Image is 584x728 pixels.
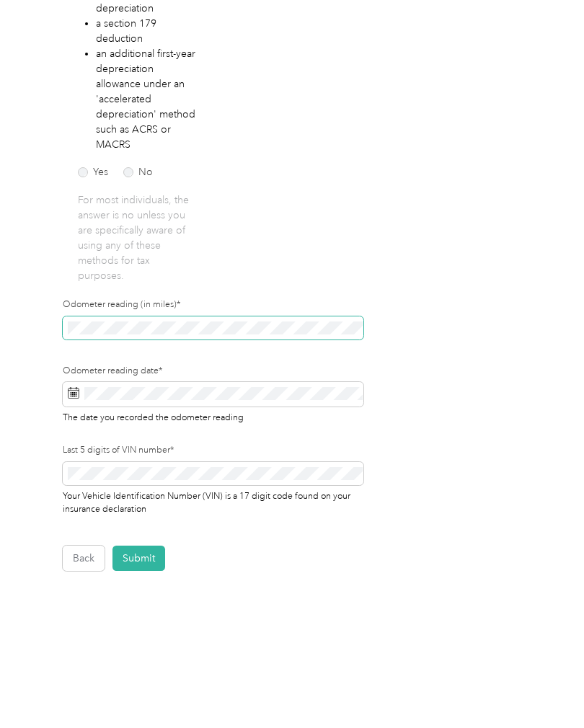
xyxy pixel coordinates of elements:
[78,167,108,177] label: Yes
[63,488,350,514] span: Your Vehicle Identification Number (VIN) is a 17 digit code found on your insurance declaration
[123,167,153,177] label: No
[96,46,198,152] li: an additional first-year depreciation allowance under an 'accelerated depreciation' method such a...
[63,444,363,457] label: Last 5 digits of VIN number*
[503,647,584,728] iframe: Everlance-gr Chat Button Frame
[96,16,198,46] li: a section 179 deduction
[78,192,197,283] p: For most individuals, the answer is no unless you are specifically aware of using any of these me...
[112,546,165,571] button: Submit
[63,298,363,311] label: Odometer reading (in miles)*
[63,365,363,378] label: Odometer reading date*
[63,409,244,423] span: The date you recorded the odometer reading
[63,546,105,571] button: Back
